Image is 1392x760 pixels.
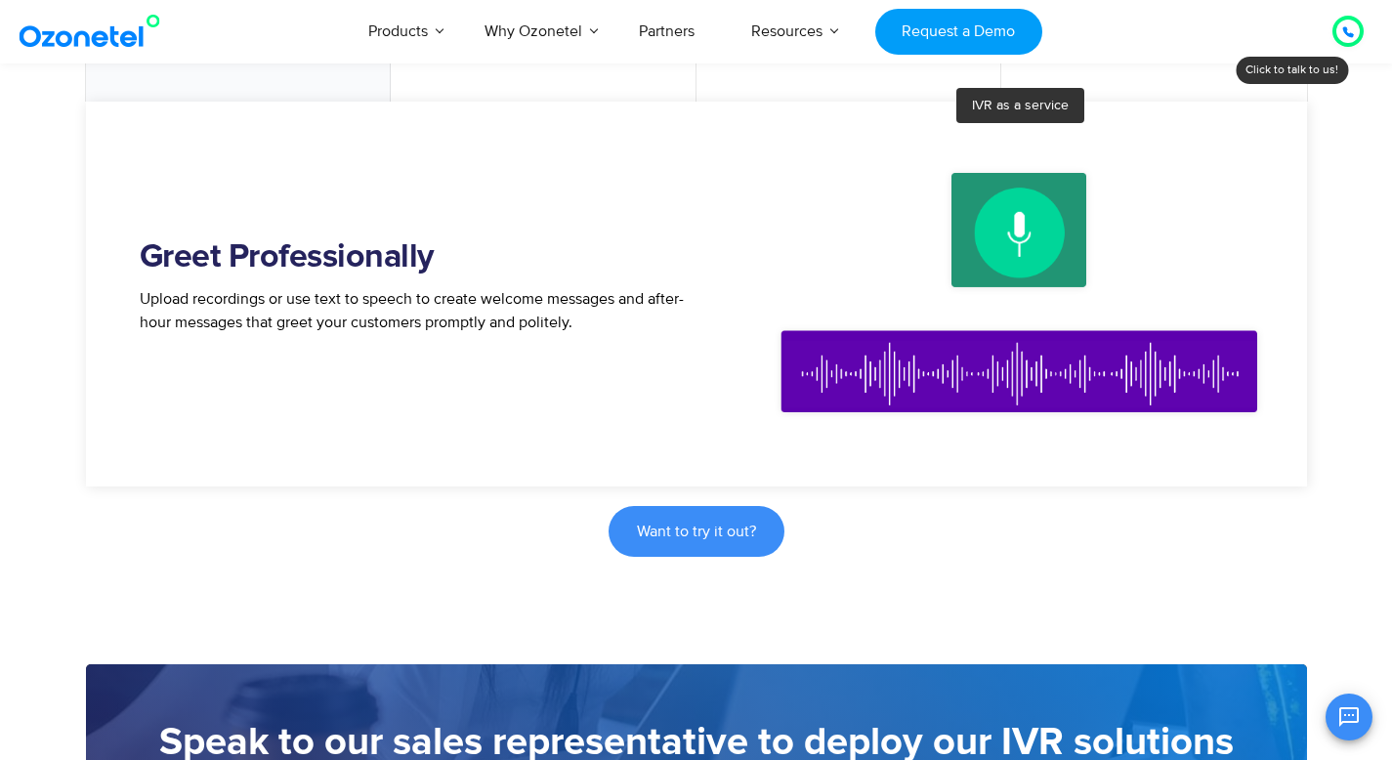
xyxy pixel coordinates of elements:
[140,238,696,277] h2: Greet Professionally
[1326,694,1372,740] button: Open chat
[637,524,756,539] span: Want to try it out?
[875,9,1042,55] a: Request a Demo
[609,506,784,557] a: Want to try it out?
[140,289,684,332] span: Upload recordings or use text to speech to create welcome messages and after-hour messages that g...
